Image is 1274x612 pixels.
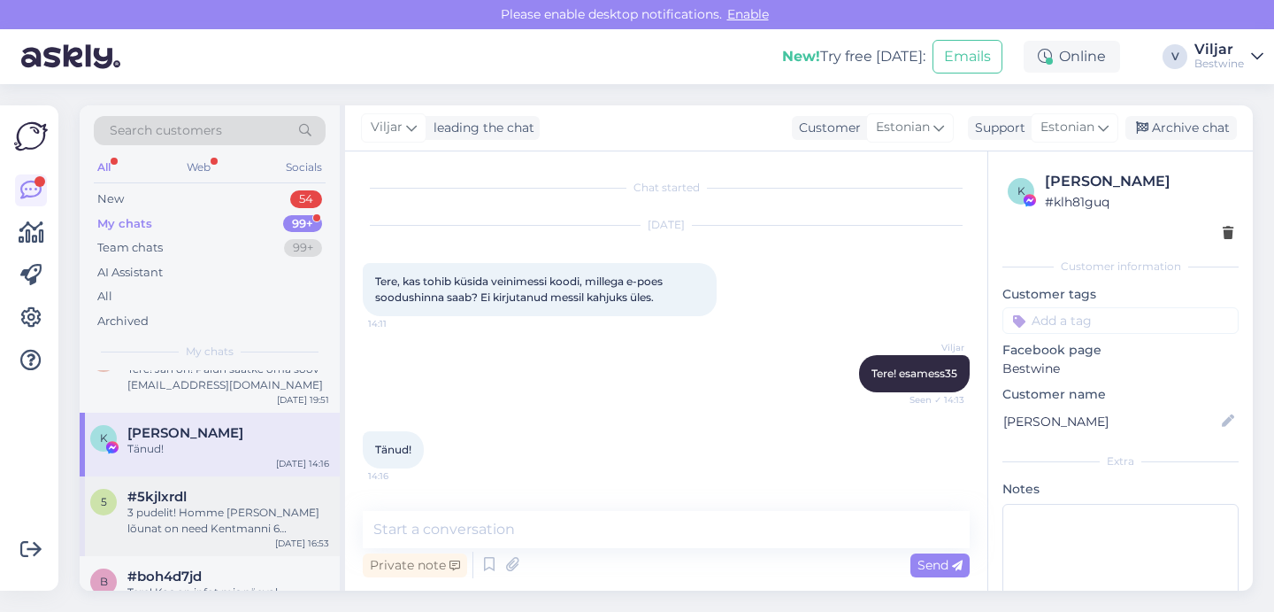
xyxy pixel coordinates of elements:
[1194,43,1244,57] div: Viljar
[101,495,107,508] span: 5
[127,425,243,441] span: Kadi Kusnetsov
[1002,480,1239,499] p: Notes
[375,443,411,456] span: Tänud!
[1003,412,1218,431] input: Add name
[1045,192,1233,212] div: # klh81guq
[97,190,124,208] div: New
[917,557,963,573] span: Send
[275,537,329,550] div: [DATE] 16:53
[97,264,163,282] div: AI Assistant
[1040,118,1094,137] span: Estonian
[363,554,467,577] div: Private note
[1002,259,1239,275] div: Customer information
[1194,57,1244,71] div: Bestwine
[100,431,108,445] span: K
[898,341,964,354] span: Viljar
[290,190,322,208] div: 54
[127,361,329,393] div: Tere! Jah on! Palun saatke oma soov [EMAIL_ADDRESS][DOMAIN_NAME]
[183,156,214,179] div: Web
[97,288,112,306] div: All
[110,121,222,140] span: Search customers
[1163,44,1187,69] div: V
[722,6,774,22] span: Enable
[375,275,665,304] span: Tere, kas tohib küsida veinimessi koodi, millega e-poes soodushinna saab? Ei kirjutanud messil ka...
[1002,341,1239,360] p: Facebook page
[127,489,187,505] span: #5kjlxrdl
[782,48,820,65] b: New!
[282,156,326,179] div: Socials
[363,180,970,196] div: Chat started
[1125,116,1237,140] div: Archive chat
[363,217,970,233] div: [DATE]
[277,393,329,407] div: [DATE] 19:51
[1002,307,1239,334] input: Add a tag
[871,367,957,380] span: Tere! esamess35
[1024,41,1120,73] div: Online
[94,156,114,179] div: All
[426,119,534,137] div: leading the chat
[368,317,434,330] span: 14:11
[97,215,152,233] div: My chats
[782,46,925,67] div: Try free [DATE]:
[898,393,964,407] span: Seen ✓ 14:13
[100,575,108,588] span: b
[1002,385,1239,404] p: Customer name
[932,40,1002,74] button: Emails
[368,469,434,483] span: 14:16
[1002,453,1239,469] div: Extra
[876,118,930,137] span: Estonian
[283,215,322,233] div: 99+
[1002,285,1239,304] p: Customer tags
[371,118,403,137] span: Viljar
[97,239,163,257] div: Team chats
[792,119,861,137] div: Customer
[1002,360,1239,378] p: Bestwine
[97,313,149,330] div: Archived
[276,457,329,470] div: [DATE] 14:16
[1045,171,1233,192] div: [PERSON_NAME]
[284,239,322,257] div: 99+
[1194,43,1263,71] a: ViljarBestwine
[968,119,1025,137] div: Support
[127,441,329,457] div: Tänud!
[1017,184,1025,198] span: k
[127,569,202,585] span: #boh4d7jd
[127,505,329,537] div: 3 pudelit! Homme [PERSON_NAME] lõunat on need Kentmanni 6 Bestwine esinduspoes, [PERSON_NAME] nim...
[186,344,234,360] span: My chats
[14,120,48,153] img: Askly Logo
